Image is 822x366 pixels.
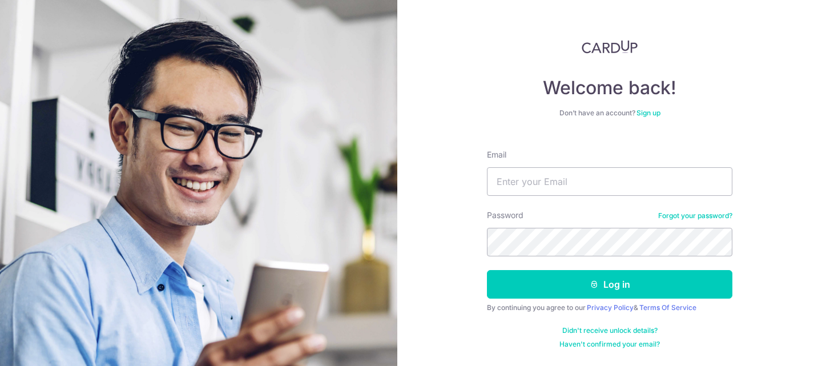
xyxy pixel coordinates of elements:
a: Haven't confirmed your email? [559,340,660,349]
div: By continuing you agree to our & [487,303,732,312]
label: Password [487,210,523,221]
a: Forgot your password? [658,211,732,220]
button: Log in [487,270,732,299]
a: Didn't receive unlock details? [562,326,658,335]
h4: Welcome back! [487,77,732,99]
a: Privacy Policy [587,303,634,312]
img: CardUp Logo [582,40,638,54]
a: Sign up [636,108,660,117]
label: Email [487,149,506,160]
a: Terms Of Service [639,303,696,312]
input: Enter your Email [487,167,732,196]
div: Don’t have an account? [487,108,732,118]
